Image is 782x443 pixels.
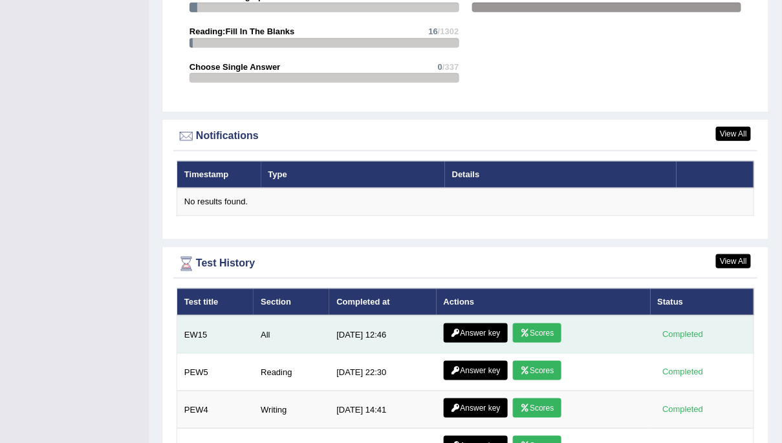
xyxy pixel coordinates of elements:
span: /1302 [438,27,459,36]
a: Scores [513,323,561,343]
div: No results found. [184,196,746,208]
div: Completed [658,328,708,341]
td: All [254,316,329,354]
a: Answer key [444,361,508,380]
span: /337 [442,62,459,72]
td: EW15 [177,316,254,354]
td: [DATE] 14:41 [329,391,436,429]
td: Writing [254,391,329,429]
td: [DATE] 12:46 [329,316,436,354]
strong: Reading:Fill In The Blanks [190,27,295,36]
div: Test History [177,254,754,274]
th: Completed at [329,288,436,316]
td: Reading [254,354,329,391]
a: Scores [513,398,561,418]
a: Answer key [444,398,508,418]
a: Answer key [444,323,508,343]
a: View All [716,127,751,141]
td: [DATE] 22:30 [329,354,436,391]
th: Details [445,161,677,188]
th: Type [261,161,445,188]
div: Completed [658,403,708,416]
span: 0 [438,62,442,72]
div: Completed [658,365,708,379]
td: PEW5 [177,354,254,391]
div: Notifications [177,127,754,146]
td: PEW4 [177,391,254,429]
th: Status [651,288,754,316]
a: Scores [513,361,561,380]
span: 16 [428,27,437,36]
th: Test title [177,288,254,316]
a: View All [716,254,751,268]
th: Section [254,288,329,316]
th: Actions [437,288,651,316]
th: Timestamp [177,161,261,188]
strong: Choose Single Answer [190,62,280,72]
